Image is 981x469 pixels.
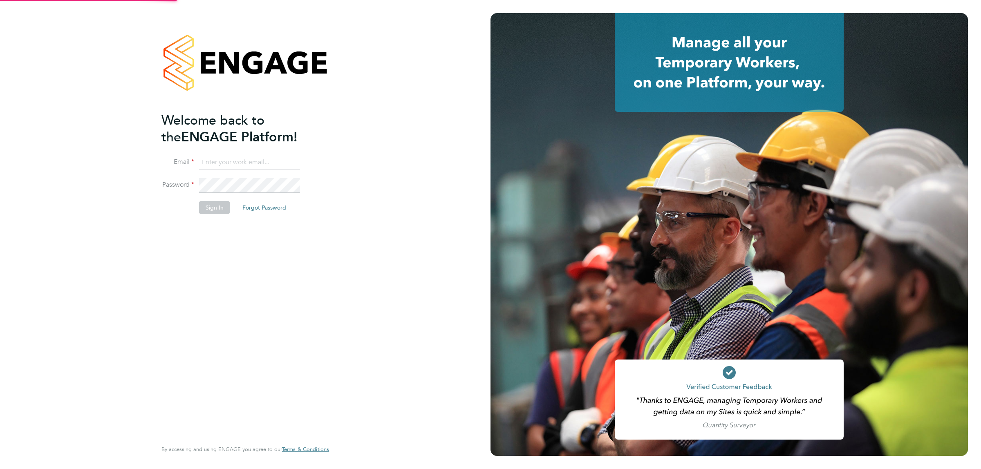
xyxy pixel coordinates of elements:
label: Email [161,158,194,166]
span: Welcome back to the [161,112,264,145]
a: Terms & Conditions [282,446,329,453]
button: Sign In [199,201,230,214]
button: Forgot Password [236,201,293,214]
span: By accessing and using ENGAGE you agree to our [161,446,329,453]
h2: ENGAGE Platform! [161,112,321,145]
label: Password [161,181,194,189]
input: Enter your work email... [199,155,300,170]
